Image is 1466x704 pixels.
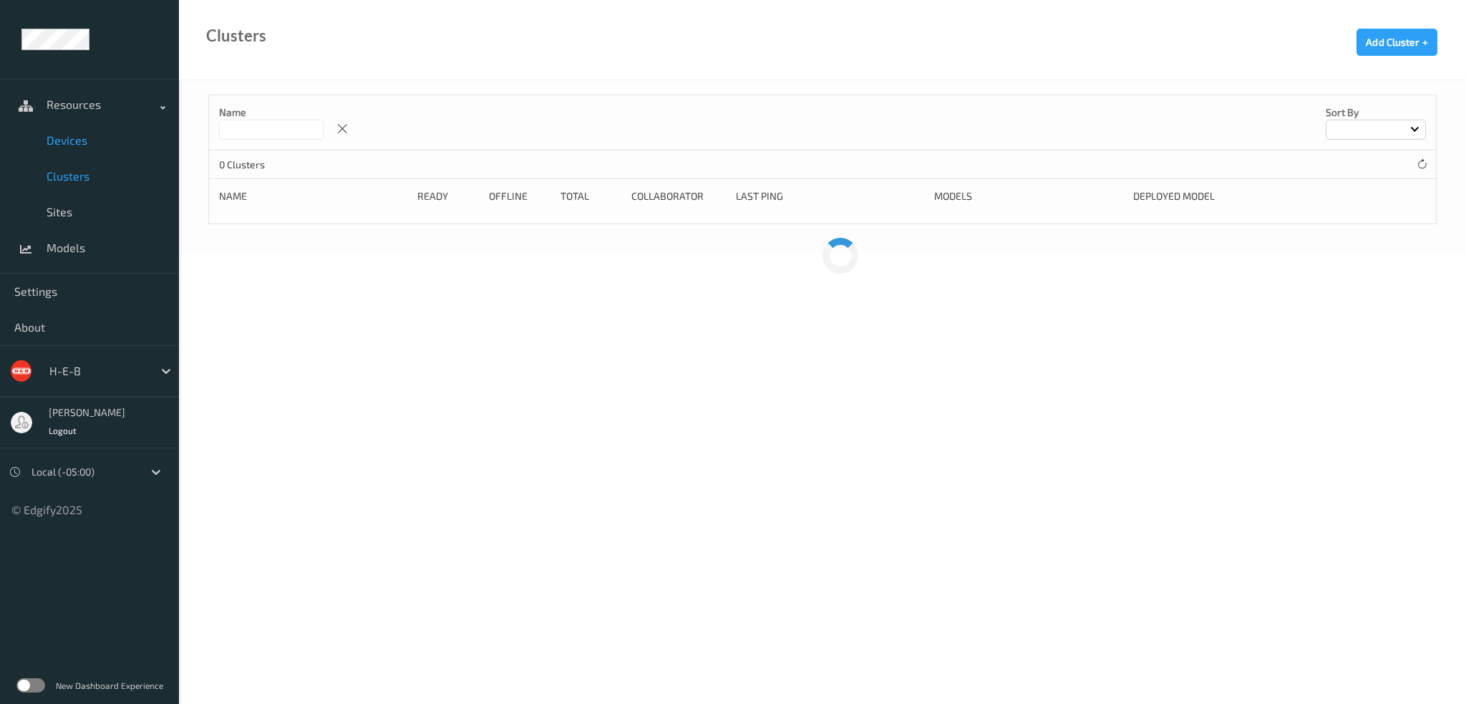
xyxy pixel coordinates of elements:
p: 0 Clusters [219,158,326,172]
div: Deployed model [1133,189,1321,203]
div: Total [560,189,622,203]
p: Name [219,105,324,120]
div: Clusters [206,29,266,43]
div: Models [934,189,1122,203]
div: Ready [417,189,479,203]
div: Offline [489,189,550,203]
div: Name [219,189,407,203]
div: Collaborator [631,189,726,203]
button: Add Cluster + [1356,29,1437,56]
p: Sort by [1326,105,1426,120]
div: Last Ping [736,189,924,203]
